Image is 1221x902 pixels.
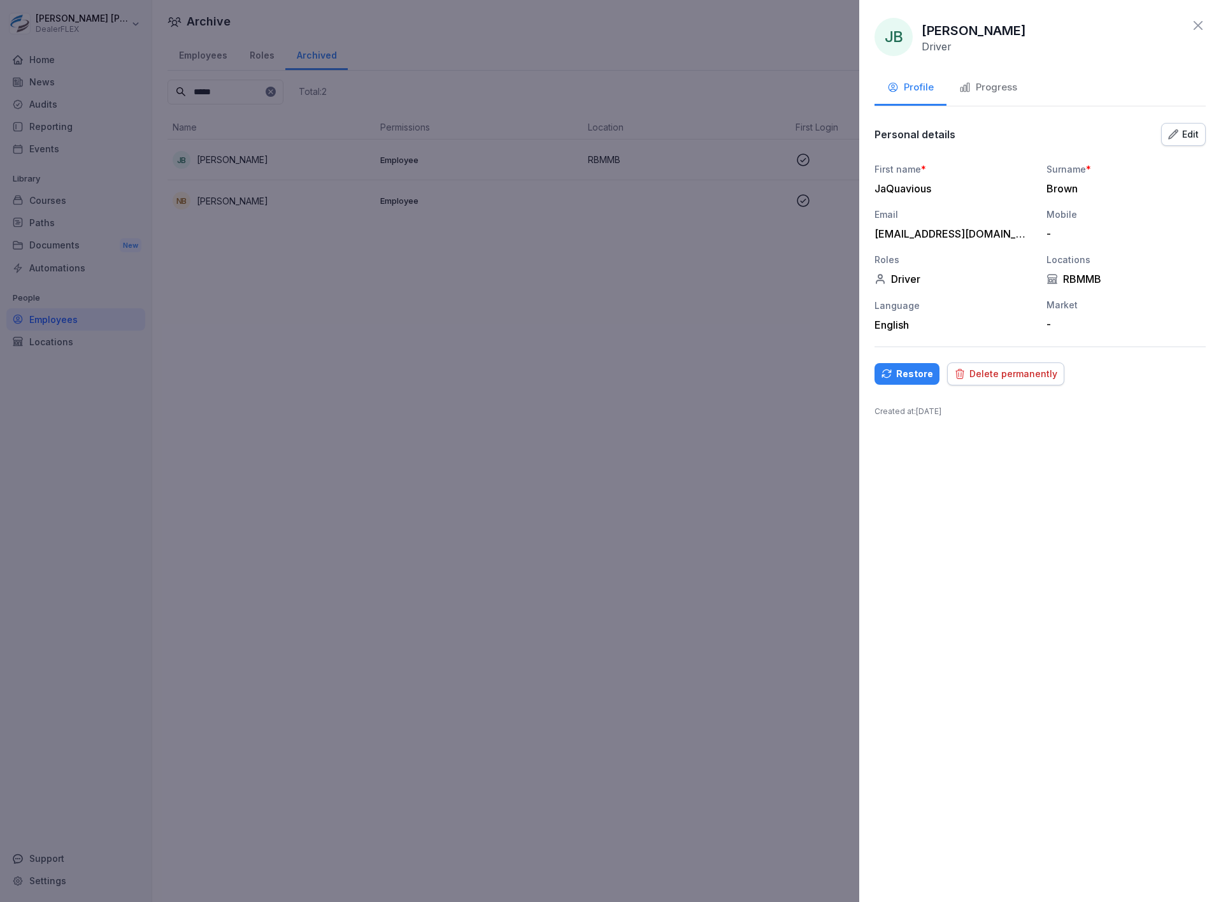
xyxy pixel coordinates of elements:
[1046,318,1199,331] div: -
[1161,123,1206,146] button: Edit
[1046,208,1206,221] div: Mobile
[954,367,1057,381] div: Delete permanently
[959,80,1017,95] div: Progress
[1168,127,1199,141] div: Edit
[881,367,933,381] div: Restore
[922,40,952,53] p: Driver
[875,128,955,141] p: Personal details
[1046,227,1199,240] div: -
[875,273,1034,285] div: Driver
[1046,162,1206,176] div: Surname
[875,208,1034,221] div: Email
[875,406,1206,417] p: Created at : [DATE]
[1046,298,1206,311] div: Market
[875,71,946,106] button: Profile
[922,21,1026,40] p: [PERSON_NAME]
[946,71,1030,106] button: Progress
[875,182,1027,195] div: JaQuavious
[875,253,1034,266] div: Roles
[875,227,1027,240] div: [EMAIL_ADDRESS][DOMAIN_NAME]
[875,18,913,56] div: JB
[875,162,1034,176] div: First name
[875,299,1034,312] div: Language
[1046,182,1199,195] div: Brown
[1046,253,1206,266] div: Locations
[947,362,1064,385] button: Delete permanently
[875,319,1034,331] div: English
[875,363,939,385] button: Restore
[887,80,934,95] div: Profile
[1046,273,1206,285] div: RBMMB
